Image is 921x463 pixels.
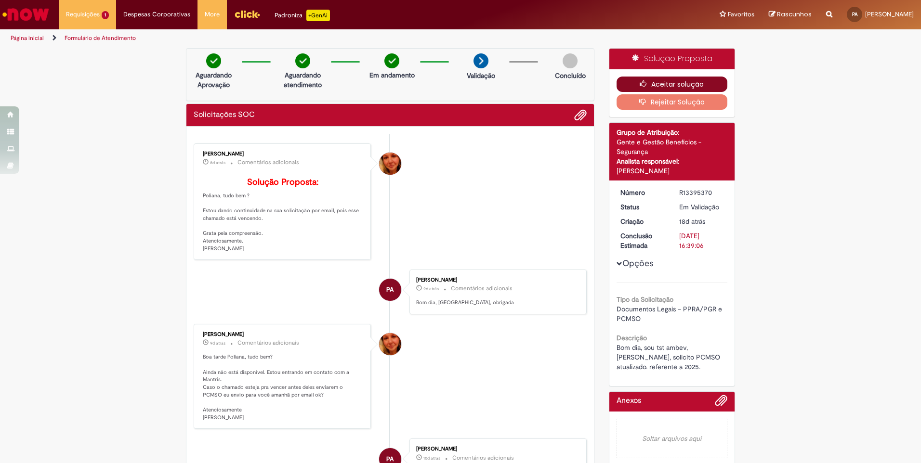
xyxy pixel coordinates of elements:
span: More [205,10,220,19]
span: PA [852,11,857,17]
b: Descrição [617,334,647,342]
p: Concluído [555,71,586,80]
img: ServiceNow [1,5,51,24]
div: [PERSON_NAME] [416,277,577,283]
span: 1 [102,11,109,19]
span: Favoritos [728,10,754,19]
img: img-circle-grey.png [563,53,578,68]
div: Padroniza [275,10,330,21]
a: Rascunhos [769,10,812,19]
span: Requisições [66,10,100,19]
img: check-circle-green.png [384,53,399,68]
small: Comentários adicionais [451,284,513,293]
div: 11/08/2025 11:04:19 [679,217,724,226]
div: [PERSON_NAME] [203,332,363,337]
span: Rascunhos [777,10,812,19]
div: [PERSON_NAME] [416,446,577,452]
small: Comentários adicionais [237,158,299,167]
div: Analista responsável: [617,156,728,166]
div: Em Validação [679,202,724,212]
b: Tipo da Solicitação [617,295,673,304]
time: 19/08/2025 17:46:52 [210,340,225,346]
span: [PERSON_NAME] [865,10,914,18]
time: 19/08/2025 08:47:02 [423,455,440,461]
span: Documentos Legais – PPRA/PGR e PCMSO [617,305,724,323]
span: Bom dia, sou tst ambev, [PERSON_NAME], solicito PCMSO atualizado. referente a 2025. [617,343,722,371]
div: Laura Maria Flausino Britto De Souza [379,333,401,355]
span: 18d atrás [679,217,705,226]
img: check-circle-green.png [295,53,310,68]
div: [DATE] 16:39:06 [679,231,724,250]
div: Grupo de Atribuição: [617,128,728,137]
p: Validação [467,71,495,80]
div: Laura Maria Flausino Britto De Souza [379,153,401,175]
dt: Status [613,202,672,212]
div: [PERSON_NAME] [617,166,728,176]
p: Aguardando atendimento [279,70,326,90]
b: Solução Proposta: [247,177,318,188]
div: R13395370 [679,188,724,197]
small: Comentários adicionais [452,454,514,462]
p: Em andamento [369,70,415,80]
span: 8d atrás [210,160,225,166]
p: +GenAi [306,10,330,21]
div: Poliana De Andrade [379,279,401,301]
button: Adicionar anexos [574,109,587,121]
ul: Trilhas de página [7,29,607,47]
p: Boa tarde Poliana, tudo bem? Ainda não está disponível. Estou entrando em contato com a Mantris. ... [203,353,363,421]
button: Aceitar solução [617,77,728,92]
img: arrow-next.png [474,53,488,68]
img: click_logo_yellow_360x200.png [234,7,260,21]
small: Comentários adicionais [237,339,299,347]
span: Despesas Corporativas [123,10,190,19]
span: 9d atrás [423,286,439,292]
time: 20/08/2025 09:08:29 [423,286,439,292]
button: Adicionar anexos [715,394,727,412]
div: Solução Proposta [609,49,735,69]
p: Bom dia, [GEOGRAPHIC_DATA], obrigada [416,299,577,307]
div: [PERSON_NAME] [203,151,363,157]
span: 9d atrás [210,340,225,346]
p: Aguardando Aprovação [190,70,237,90]
a: Página inicial [11,34,44,42]
button: Rejeitar Solução [617,94,728,110]
div: Gente e Gestão Benefícios - Segurança [617,137,728,156]
p: Poliana, tudo bem ? Estou dando continuidade na sua solicitação por email, pois esse chamado está... [203,178,363,252]
dt: Número [613,188,672,197]
em: Soltar arquivos aqui [617,419,728,458]
h2: Solicitações SOC Histórico de tíquete [194,111,255,119]
a: Formulário de Atendimento [65,34,136,42]
img: check-circle-green.png [206,53,221,68]
span: 10d atrás [423,455,440,461]
time: 11/08/2025 11:04:19 [679,217,705,226]
dt: Conclusão Estimada [613,231,672,250]
span: PA [386,278,394,301]
h2: Anexos [617,397,641,405]
dt: Criação [613,217,672,226]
